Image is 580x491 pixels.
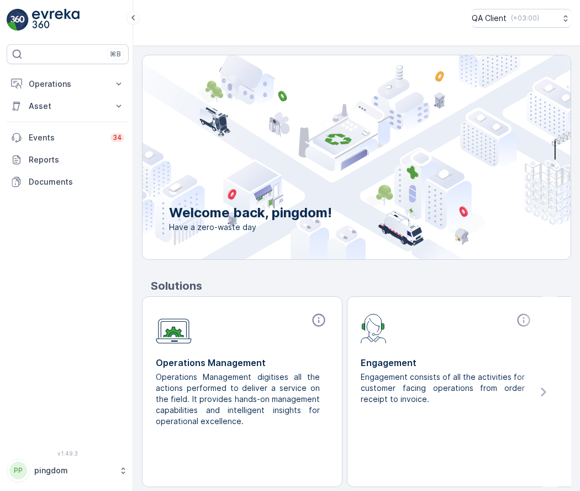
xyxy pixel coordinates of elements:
img: logo [7,9,29,31]
a: Events34 [7,127,129,149]
p: Reports [29,154,124,165]
button: PPpingdom [7,459,129,482]
p: Engagement consists of all the activities for customer facing operations from order receipt to in... [361,372,525,405]
img: module-icon [156,312,192,344]
img: module-icon [361,312,387,343]
p: Operations [29,79,107,90]
button: Asset [7,95,129,117]
span: Have a zero-waste day [169,222,332,233]
img: city illustration [93,55,571,259]
p: Asset [29,101,107,112]
p: QA Client [472,13,507,24]
p: Solutions [151,278,571,294]
img: logo_light-DOdMpM7g.png [32,9,80,31]
p: Operations Management digitises all the actions performed to deliver a service on the field. It p... [156,372,320,427]
a: Documents [7,171,129,193]
button: QA Client(+03:00) [472,9,571,28]
p: ⌘B [110,50,121,59]
div: PP [9,462,27,479]
p: Events [29,132,104,143]
p: Operations Management [156,356,329,369]
p: Engagement [361,356,534,369]
p: 34 [113,133,122,142]
p: Documents [29,176,124,187]
p: Welcome back, pingdom! [169,204,332,222]
a: Reports [7,149,129,171]
p: ( +03:00 ) [511,14,539,23]
button: Operations [7,73,129,95]
span: v 1.49.3 [7,450,129,457]
p: pingdom [34,465,113,476]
